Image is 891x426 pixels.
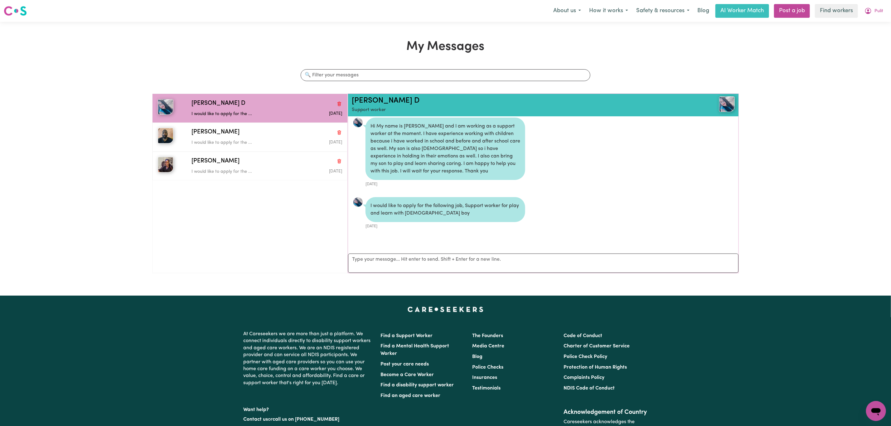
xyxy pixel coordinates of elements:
[337,99,342,108] button: Delete conversation
[244,417,268,422] a: Contact us
[564,344,630,349] a: Charter of Customer Service
[353,118,363,128] a: View Rajni D's profile
[381,344,449,356] a: Find a Mental Health Support Worker
[191,168,292,175] p: I would like to apply for the ...
[329,112,342,116] span: Message sent on August 4, 2025
[874,8,883,15] span: Pulit
[719,96,735,112] img: View Rajni D's profile
[353,118,363,128] img: 734E45680231902DEAB352C155C75DD5_avatar_blob
[564,333,602,338] a: Code of Conduct
[694,4,713,18] a: Blog
[472,333,503,338] a: The Founders
[352,107,671,114] p: Support worker
[564,375,604,380] a: Complaints Policy
[366,118,525,180] div: Hi My name is [PERSON_NAME] and I am working as a support worker at the moment. I have experience...
[4,4,27,18] a: Careseekers logo
[153,94,347,123] button: Rajni D[PERSON_NAME] DDelete conversationI would like to apply for the ...Message sent on August ...
[191,111,292,118] p: I would like to apply for the ...
[153,152,347,180] button: Caroline K[PERSON_NAME]Delete conversationI would like to apply for the ...Message sent on August...
[329,169,342,173] span: Message sent on August 3, 2025
[564,365,627,370] a: Protection of Human Rights
[337,128,342,137] button: Delete conversation
[301,69,590,81] input: 🔍 Filter your messages
[472,375,497,380] a: Insurances
[244,328,373,389] p: At Careseekers we are more than just a platform. We connect individuals directly to disability su...
[158,157,173,172] img: Caroline K
[549,4,585,17] button: About us
[191,157,240,166] span: [PERSON_NAME]
[381,362,429,367] a: Post your care needs
[381,383,454,388] a: Find a disability support worker
[632,4,694,17] button: Safety & resources
[353,197,363,207] img: 734E45680231902DEAB352C155C75DD5_avatar_blob
[4,5,27,17] img: Careseekers logo
[381,333,433,338] a: Find a Support Worker
[191,99,245,108] span: [PERSON_NAME] D
[860,4,887,17] button: My Account
[472,344,504,349] a: Media Centre
[152,39,739,54] h1: My Messages
[564,354,607,359] a: Police Check Policy
[585,4,632,17] button: How it works
[366,197,525,222] div: I would like to apply for the following job, Support worker for play and learn with [DEMOGRAPHIC_...
[153,123,347,151] button: Daniel A[PERSON_NAME]Delete conversationI would like to apply for the ...Message sent on August 3...
[472,354,482,359] a: Blog
[472,365,503,370] a: Police Checks
[472,386,501,391] a: Testimonials
[381,372,434,377] a: Become a Care Worker
[774,4,810,18] a: Post a job
[244,404,373,413] p: Want help?
[353,197,363,207] a: View Rajni D's profile
[564,409,647,416] h2: Acknowledgement of Country
[273,417,340,422] a: call us on [PHONE_NUMBER]
[866,401,886,421] iframe: Button to launch messaging window, conversation in progress
[408,307,483,312] a: Careseekers home page
[244,414,373,425] p: or
[366,222,525,229] div: [DATE]
[381,393,441,398] a: Find an aged care worker
[337,157,342,165] button: Delete conversation
[158,128,173,143] img: Daniel A
[191,139,292,146] p: I would like to apply for the ...
[352,97,419,104] a: [PERSON_NAME] D
[366,180,525,187] div: [DATE]
[815,4,858,18] a: Find workers
[671,96,735,112] a: Rajni D
[191,128,240,137] span: [PERSON_NAME]
[158,99,173,115] img: Rajni D
[329,140,342,144] span: Message sent on August 3, 2025
[564,386,615,391] a: NDIS Code of Conduct
[715,4,769,18] a: AI Worker Match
